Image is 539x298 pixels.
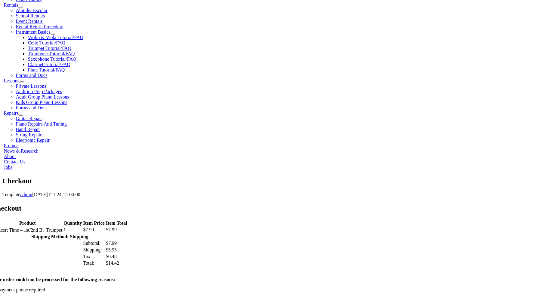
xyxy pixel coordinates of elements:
[16,13,45,18] a: School Rentals
[16,94,69,99] a: Adult Group Piano Lessons
[83,247,105,253] td: Shipping:
[16,24,63,29] a: Rental Return Procedure
[28,51,75,56] a: Trombone Tutorial/FAQ
[4,154,16,159] a: About
[18,6,23,8] button: Open submenu of Rentals
[2,192,20,197] span: Template
[4,148,38,154] a: News & Research
[83,227,105,233] td: $7.99
[18,114,23,116] button: Open submenu of Repairs
[16,127,40,132] a: Band Repair
[63,220,82,226] th: Quantity
[28,46,71,51] a: Trumpet Tutorial/FAQ
[28,62,70,67] a: Clarinet Tutorial/FAQ
[20,192,32,197] a: admin
[4,78,19,83] a: Lessons
[16,116,42,121] a: Guitar Repair
[16,105,47,110] a: Forms and Docs
[63,227,82,233] td: 1
[16,73,47,78] a: Forms and Docs
[106,247,128,253] td: $5.95
[4,2,18,8] a: Rentals
[16,8,47,13] a: Alquiler Escolar
[83,240,105,246] td: Subtotal:
[51,33,55,35] button: Open submenu of Instrument Basics
[83,254,105,260] td: Tax:
[16,84,46,89] a: Private Lessons
[16,121,66,126] a: Piano Repairs And Tuning
[106,240,128,246] td: $7.99
[4,111,18,116] a: Repairs
[16,132,42,137] a: String Repair
[16,29,50,35] a: Instrument Basics
[2,176,537,186] h1: Checkout
[83,220,105,226] th: Item Price
[106,220,128,226] th: Item Total
[16,138,49,143] a: Electronic Repair
[16,89,62,94] a: Audition Prep Packages
[83,260,105,266] td: Total:
[28,67,65,72] a: Flute Tutorial/FAQ
[4,165,12,170] a: Jobs
[4,143,18,148] a: Promos
[28,40,65,45] a: Cello Tutorial/FAQ
[4,159,25,164] a: Contact Us
[16,19,42,24] a: Event Rentals
[19,81,24,83] button: Open submenu of Lessons
[106,260,128,266] td: $14.42
[106,254,128,260] td: $0.48
[106,227,128,233] td: $7.99
[28,35,83,40] a: Violin & Viola Tutorial/FAQ
[28,56,76,62] a: Saxophone Tutorial/FAQ
[32,192,80,197] span: [DATE]T11:24:15-04:00
[16,100,67,105] a: Kids Group Piano Lessons
[2,176,537,186] section: Page Title Bar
